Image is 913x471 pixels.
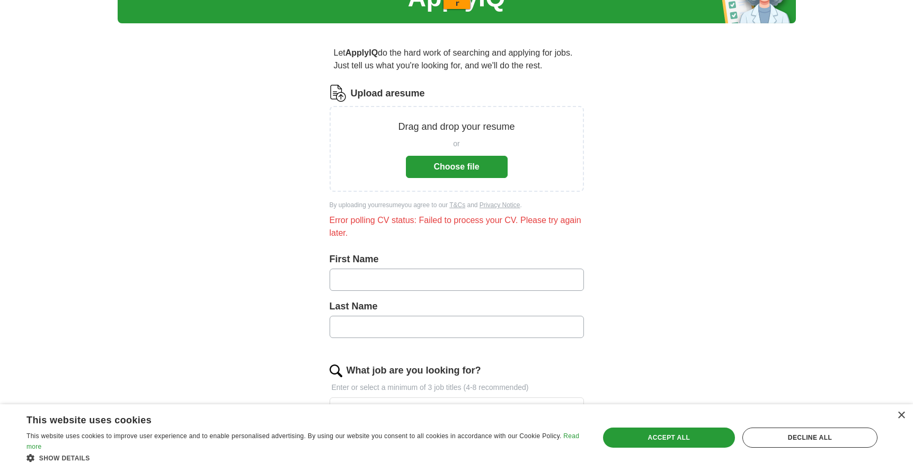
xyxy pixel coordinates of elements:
div: This website uses cookies [26,411,555,426]
p: Drag and drop your resume [398,120,515,134]
span: This website uses cookies to improve user experience and to enable personalised advertising. By u... [26,432,562,440]
div: Error polling CV status: Failed to process your CV. Please try again later. [330,214,584,239]
div: Close [897,412,905,420]
label: Last Name [330,299,584,314]
a: Privacy Notice [480,201,520,209]
div: Decline all [742,428,877,448]
img: CV Icon [330,85,347,102]
div: Accept all [603,428,735,448]
img: search.png [330,365,342,377]
div: By uploading your resume you agree to our and . [330,200,584,210]
a: Clear [198,11,216,19]
strong: ApplyIQ [345,48,378,57]
span: or [453,138,459,149]
div: Show details [26,452,582,463]
span: Show details [39,455,90,462]
label: First Name [330,252,584,266]
a: T&Cs [449,201,465,209]
p: Let do the hard work of searching and applying for jobs. Just tell us what you're looking for, an... [330,42,584,76]
label: What job are you looking for? [347,363,481,378]
img: vivekmg [26,4,39,17]
button: Choose file [406,156,508,178]
label: Upload a resume [351,86,425,101]
a: Copy [181,11,198,19]
a: View [163,11,181,19]
p: Enter or select a minimum of 3 job titles (4-8 recommended) [330,382,584,393]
